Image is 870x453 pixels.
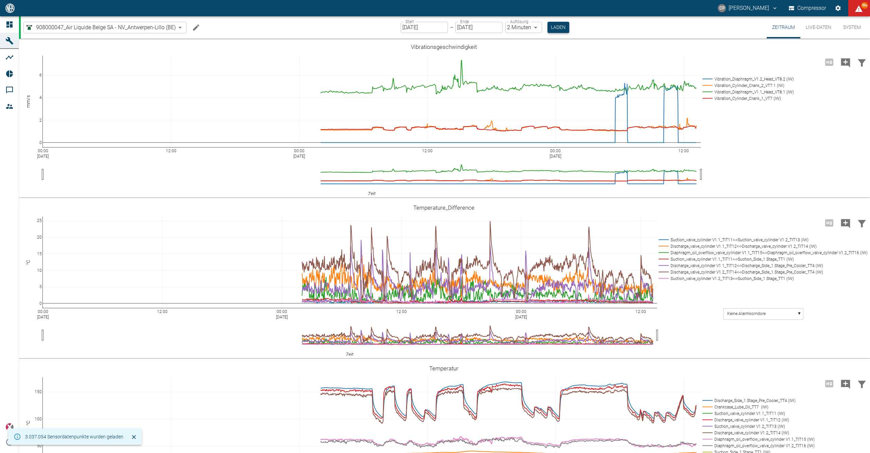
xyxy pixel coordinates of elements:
label: Start [405,19,414,24]
button: Machine bearbeiten [189,21,203,34]
button: Live-Daten [800,16,837,38]
span: 99+ [861,2,868,9]
img: logo [5,3,15,13]
span: Hohe Auflösung nur für Zeiträume von <3 Tagen verfügbar [821,219,837,226]
input: DD.MM.YYYY [455,22,503,33]
span: Hohe Auflösung nur für Zeiträume von <3 Tagen verfügbar [821,380,837,386]
button: Einstellungen [832,2,844,14]
button: Daten filtern [854,214,870,232]
a: 908000047_Air Liquide Belge SA - NV_Antwerpen-Lillo (BE) [25,23,176,32]
button: Schließen [129,432,139,442]
img: Xplore Logo [5,423,14,431]
button: Zeitraum [767,16,800,38]
span: Hohe Auflösung nur für Zeiträume von <3 Tagen verfügbar [821,58,837,65]
p: – [450,23,453,31]
button: Kommentar hinzufügen [837,53,854,71]
div: 3.037.054 Sensordatenpunkte wurden geladen [25,431,123,443]
button: Kommentar hinzufügen [837,214,854,232]
button: Daten filtern [854,53,870,71]
button: System [837,16,867,38]
button: Daten filtern [854,375,870,393]
text: Keine Alarmkorridore [727,311,766,316]
div: CP [718,4,726,12]
input: DD.MM.YYYY [401,22,448,33]
label: Auflösung [510,19,528,24]
button: Kommentar hinzufügen [837,375,854,393]
span: 908000047_Air Liquide Belge SA - NV_Antwerpen-Lillo (BE) [36,23,176,31]
button: Compressor [787,2,828,14]
div: 2 Minuten [505,22,542,33]
button: Laden [547,22,569,33]
label: Ende [460,19,469,24]
button: christoph.palm@neuman-esser.com [717,2,779,14]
